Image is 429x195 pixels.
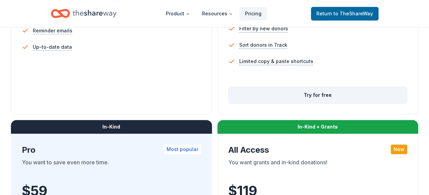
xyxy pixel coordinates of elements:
span: Filter by new donors [239,25,288,33]
div: In-Kind [11,120,212,134]
span: Limited copy & paste shortcuts [239,57,313,65]
div: You want to save even more time. [22,158,201,177]
span: Return [316,10,373,18]
button: Resources [197,7,238,20]
nav: Main [160,5,267,21]
a: Pricing [240,7,267,20]
div: In-Kind + Grants [217,120,418,134]
div: Pro [22,145,201,155]
div: New [391,145,407,154]
div: All Access [228,145,407,155]
a: Home [51,5,116,21]
div: Most popular [164,145,201,154]
button: Try for free [229,87,407,103]
a: Returnto TheShareWay [311,7,378,20]
span: to TheShareWay [333,11,373,16]
span: Reminder emails [33,27,72,35]
span: Up-to-date data [33,43,72,51]
span: Sort donors in Track [239,41,287,49]
button: Product [160,7,195,20]
div: You want grants and in-kind donations! [228,158,407,177]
